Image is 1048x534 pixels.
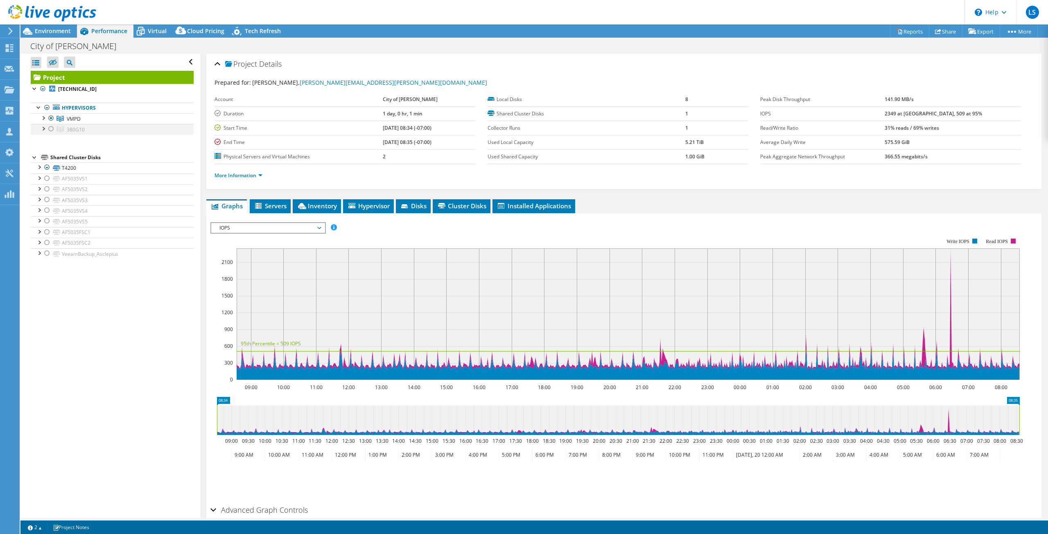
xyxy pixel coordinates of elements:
[383,139,431,146] b: [DATE] 08:35 (-07:00)
[831,384,844,391] text: 03:00
[810,437,823,444] text: 02:30
[210,502,308,518] h2: Advanced Graph Controls
[760,153,885,161] label: Peak Aggregate Network Throughput
[593,437,605,444] text: 20:00
[440,384,453,391] text: 15:00
[492,437,505,444] text: 17:00
[685,124,688,131] b: 1
[224,359,233,366] text: 300
[885,139,910,146] b: 575.59 GiB
[259,59,282,69] span: Details
[509,437,522,444] text: 17:30
[962,384,975,391] text: 07:00
[252,79,487,86] span: [PERSON_NAME],
[443,437,455,444] text: 15:30
[47,522,95,532] a: Project Notes
[1000,25,1038,38] a: More
[643,437,655,444] text: 21:30
[22,522,47,532] a: 2
[342,437,355,444] text: 12:30
[669,384,681,391] text: 22:00
[325,437,338,444] text: 12:00
[860,437,873,444] text: 04:00
[1010,437,1023,444] text: 08:30
[58,86,97,92] b: [TECHNICAL_ID]
[31,195,194,205] a: AF5035VS3
[221,275,233,282] text: 1800
[799,384,812,391] text: 02:00
[506,384,518,391] text: 17:00
[897,384,910,391] text: 05:00
[894,437,906,444] text: 05:00
[31,205,194,216] a: AF5035VS4
[292,437,305,444] text: 11:00
[710,437,723,444] text: 23:30
[375,384,388,391] text: 13:00
[488,110,685,118] label: Shared Cluster Disks
[215,223,321,233] span: IOPS
[760,124,885,132] label: Read/Write Ratio
[995,384,1007,391] text: 08:00
[300,79,487,86] a: [PERSON_NAME][EMAIL_ADDRESS][PERSON_NAME][DOMAIN_NAME]
[701,384,714,391] text: 23:00
[660,437,672,444] text: 22:00
[224,342,233,349] text: 600
[473,384,486,391] text: 16:00
[571,384,583,391] text: 19:00
[297,202,337,210] span: Inventory
[685,139,704,146] b: 5.21 TiB
[760,110,885,118] label: IOPS
[885,110,982,117] b: 2349 at [GEOGRAPHIC_DATA], 509 at 95%
[576,437,589,444] text: 19:30
[676,437,689,444] text: 22:30
[543,437,556,444] text: 18:30
[277,384,290,391] text: 10:00
[437,202,486,210] span: Cluster Disks
[760,437,772,444] text: 01:00
[975,9,982,16] svg: \n
[310,384,323,391] text: 11:00
[994,437,1006,444] text: 08:00
[225,60,257,68] span: Project
[224,326,233,333] text: 900
[843,437,856,444] text: 03:30
[538,384,551,391] text: 18:00
[1026,6,1039,19] span: LS
[488,124,685,132] label: Collector Runs
[31,84,194,95] a: [TECHNICAL_ID]
[864,384,877,391] text: 04:00
[148,27,167,35] span: Virtual
[685,153,705,160] b: 1.00 GiB
[259,437,271,444] text: 10:00
[946,239,969,244] text: Write IOPS
[559,437,572,444] text: 19:00
[383,153,386,160] b: 2
[793,437,806,444] text: 02:00
[760,138,885,146] label: Average Daily Write
[734,384,746,391] text: 00:00
[626,437,639,444] text: 21:00
[488,95,685,104] label: Local Disks
[91,27,127,35] span: Performance
[977,437,990,444] text: 07:30
[359,437,372,444] text: 13:00
[910,437,923,444] text: 05:30
[392,437,405,444] text: 14:00
[245,384,257,391] text: 09:00
[488,153,685,161] label: Used Shared Capacity
[50,153,194,162] div: Shared Cluster Disks
[31,173,194,184] a: AF5035VS1
[215,95,382,104] label: Account
[777,437,789,444] text: 01:30
[31,184,194,195] a: AF5035VS2
[215,153,382,161] label: Physical Servers and Virtual Machines
[241,340,301,347] text: 95th Percentile = 509 IOPS
[254,202,287,210] span: Servers
[962,25,1000,38] a: Export
[276,437,288,444] text: 10:30
[342,384,355,391] text: 12:00
[408,384,420,391] text: 14:00
[727,437,739,444] text: 00:00
[215,138,382,146] label: End Time
[383,96,438,103] b: City of [PERSON_NAME]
